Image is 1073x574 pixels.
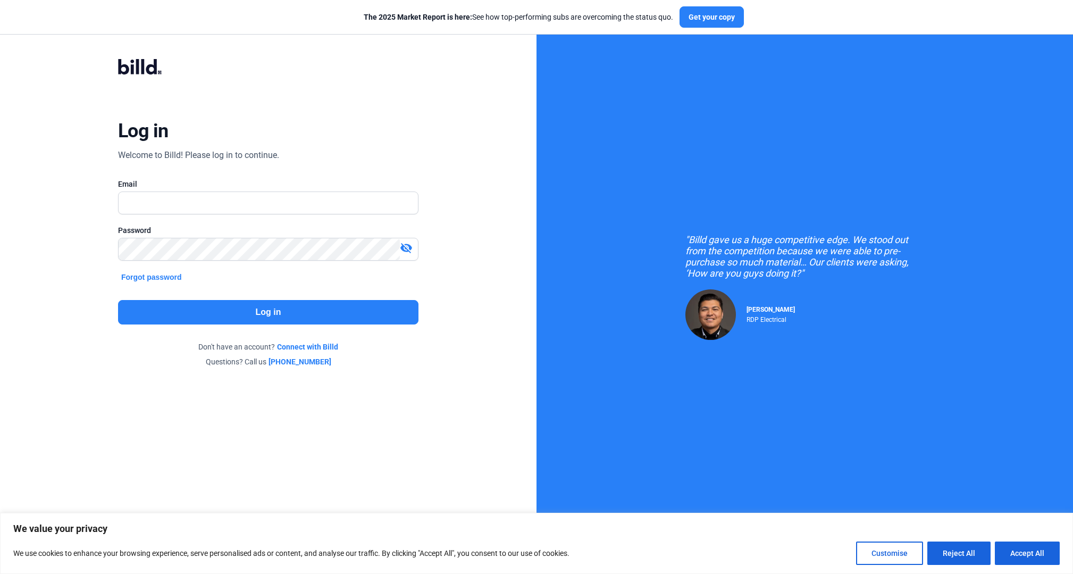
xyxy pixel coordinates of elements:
[13,547,569,560] p: We use cookies to enhance your browsing experience, serve personalised ads or content, and analys...
[118,300,418,325] button: Log in
[277,342,338,352] a: Connect with Billd
[685,234,925,279] div: "Billd gave us a huge competitive edge. We stood out from the competition because we were able to...
[364,13,472,21] span: The 2025 Market Report is here:
[118,356,418,367] div: Questions? Call us
[747,306,795,313] span: [PERSON_NAME]
[747,313,795,323] div: RDP Electrical
[118,342,418,352] div: Don't have an account?
[856,542,923,565] button: Customise
[118,225,418,236] div: Password
[118,119,169,143] div: Log in
[269,356,331,367] a: [PHONE_NUMBER]
[118,149,279,162] div: Welcome to Billd! Please log in to continue.
[680,6,744,28] button: Get your copy
[364,12,673,22] div: See how top-performing subs are overcoming the status quo.
[927,542,991,565] button: Reject All
[685,289,736,340] img: Raul Pacheco
[118,179,418,189] div: Email
[400,242,413,254] mat-icon: visibility_off
[13,522,1060,535] p: We value your privacy
[118,271,185,283] button: Forgot password
[995,542,1060,565] button: Accept All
